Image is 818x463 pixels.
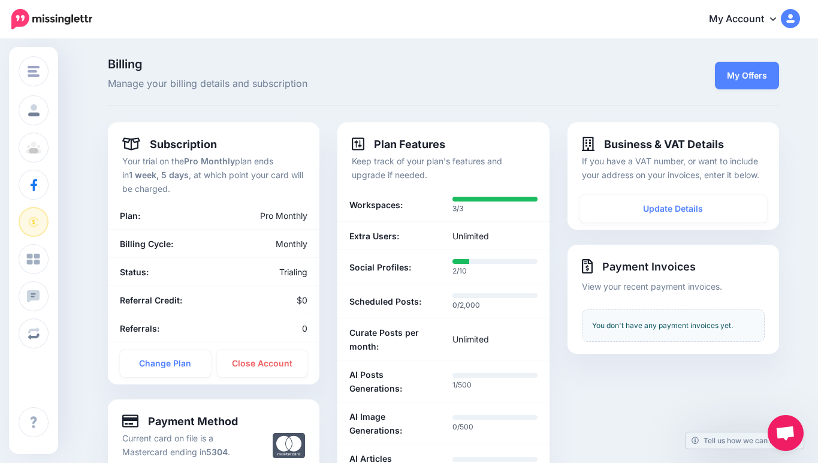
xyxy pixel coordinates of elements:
div: Unlimited [443,326,547,353]
b: Pro Monthly [184,156,235,166]
p: 3/3 [452,203,538,215]
a: Open chat [768,415,804,451]
b: Workspaces: [349,198,403,212]
div: Pro Monthly [179,209,316,223]
div: Unlimited [443,229,547,243]
h4: Subscription [122,137,217,151]
a: Tell us how we can improve [686,432,804,449]
div: Trialing [214,265,317,279]
div: You don't have any payment invoices yet. [582,309,765,342]
b: AI Posts Generations: [349,368,434,395]
b: Extra Users: [349,229,399,243]
b: Social Profiles: [349,260,411,274]
a: Change Plan [120,350,211,377]
b: Plan: [120,211,140,221]
div: Monthly [214,237,317,251]
p: Keep track of your plan's features and upgrade if needed. [352,154,535,182]
b: Curate Posts per month: [349,326,434,353]
p: 2/10 [452,265,538,277]
a: My Account [697,5,800,34]
b: Scheduled Posts: [349,294,421,308]
a: My Offers [715,62,779,89]
p: 0/2,000 [452,299,538,311]
h4: Business & VAT Details [582,137,724,151]
b: 1 week, 5 days [129,170,189,180]
img: menu.png [28,66,40,77]
p: 1/500 [452,379,538,391]
b: Status: [120,267,149,277]
img: Missinglettr [11,9,92,29]
b: Referrals: [120,323,159,333]
div: $0 [214,293,317,307]
b: Referral Credit: [120,295,182,305]
b: 5304 [206,447,228,457]
h4: Payment Method [122,414,238,428]
p: If you have a VAT number, or want to include your address on your invoices, enter it below. [582,154,765,182]
b: Billing Cycle: [120,239,173,249]
p: 0/500 [452,421,538,433]
p: Your trial on the plan ends in , at which point your card will be charged. [122,154,305,196]
h4: Plan Features [352,137,445,151]
p: Current card on file is a Mastercard ending in . [122,431,255,459]
a: Update Details [579,195,767,223]
span: Billing [108,58,550,70]
h4: Payment Invoices [582,259,765,273]
p: View your recent payment invoices. [582,279,765,293]
span: Manage your billing details and subscription [108,76,550,92]
a: Close Account [217,350,308,377]
b: AI Image Generations: [349,410,434,437]
span: 0 [302,323,307,333]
